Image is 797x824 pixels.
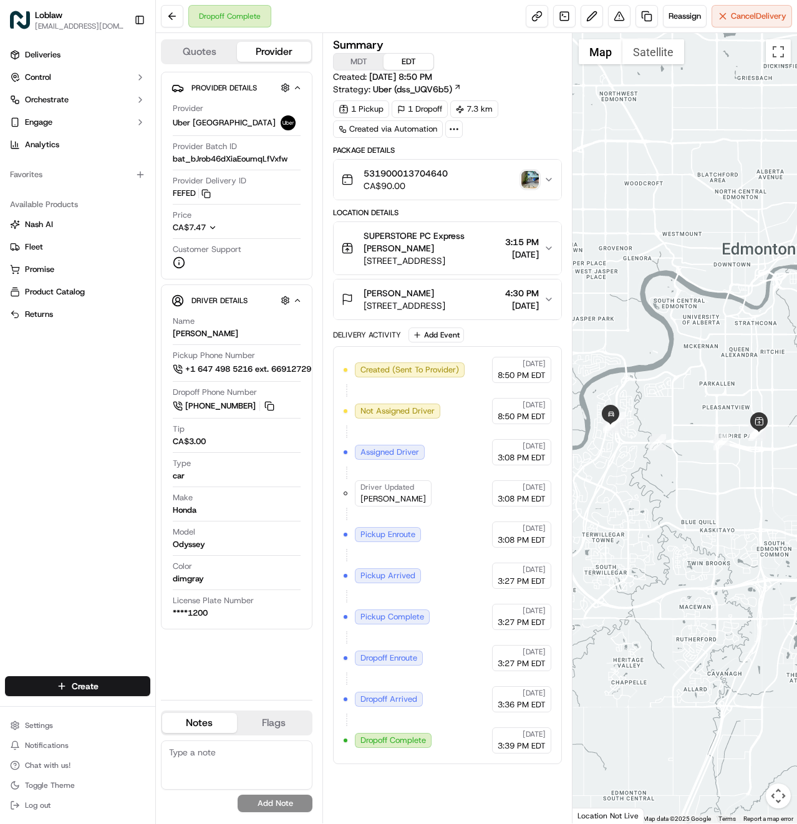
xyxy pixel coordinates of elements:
img: Loblaw 12 agents [12,182,32,201]
div: Location Not Live [572,808,644,823]
span: [DATE] [523,523,546,533]
span: 8:50 PM EDT [498,411,546,422]
input: Got a question? Start typing here... [32,80,225,94]
span: CA$7.47 [173,222,206,233]
span: 3:08 PM EDT [498,493,546,505]
span: Driver Details [191,296,248,306]
div: 💻 [105,280,115,290]
div: Available Products [5,195,150,215]
span: 3:36 PM EDT [498,699,546,710]
span: Knowledge Base [25,279,95,291]
span: License Plate Number [173,595,254,606]
button: Engage [5,112,150,132]
button: Loblaw [35,9,62,21]
span: 3:53 PM [110,227,140,237]
a: Returns [10,309,145,320]
div: CA$3.00 [173,436,206,447]
button: Provider [237,42,312,62]
span: SUPERSTORE PC Express [PERSON_NAME] [364,230,500,254]
a: Fleet [10,241,145,253]
span: [STREET_ADDRESS] [364,254,500,267]
span: Assigned Driver [360,447,419,458]
button: Control [5,67,150,87]
a: Uber (dss_UQV6b5) [373,83,461,95]
span: Settings [25,720,53,730]
a: Nash AI [10,219,145,230]
img: photo_proof_of_delivery image [521,171,539,188]
span: [PHONE_NUMBER] [185,400,256,412]
span: [DATE] [523,565,546,574]
span: Color [173,561,192,572]
img: Loblaw [10,10,30,30]
span: Not Assigned Driver [360,405,435,417]
button: See all [193,160,227,175]
button: Start new chat [212,123,227,138]
button: Notes [162,713,237,733]
span: Notifications [25,740,69,750]
button: Flags [237,713,312,733]
span: Provider Delivery ID [173,175,246,187]
button: Orchestrate [5,90,150,110]
button: Settings [5,717,150,734]
span: Provider Batch ID [173,141,237,152]
span: Engage [25,117,52,128]
button: Create [5,676,150,696]
span: Control [25,72,51,83]
div: 7.3 km [450,100,498,118]
div: 6 [713,434,730,450]
button: Log out [5,797,150,814]
h3: Summary [333,39,384,51]
span: Pickup Arrived [360,570,415,581]
img: Google [576,807,617,823]
span: 3:27 PM EDT [498,617,546,628]
span: [DATE] [523,647,546,657]
a: Product Catalog [10,286,145,298]
div: [PERSON_NAME] [173,328,238,339]
div: Created via Automation [333,120,443,138]
span: Pickup Phone Number [173,350,255,361]
span: API Documentation [118,279,200,291]
a: Promise [10,264,145,275]
button: Toggle Theme [5,777,150,794]
button: SUPERSTORE PC Express [PERSON_NAME][STREET_ADDRESS]3:15 PM[DATE] [334,222,561,274]
button: Chat with us! [5,757,150,774]
button: CancelDelivery [712,5,792,27]
button: Add Event [408,327,464,342]
span: Dropoff Phone Number [173,387,257,398]
span: Driver Updated [360,482,414,492]
button: [PHONE_NUMBER] [173,399,276,413]
span: Name [173,316,195,327]
span: Dropoff Arrived [360,694,417,705]
div: Past conversations [12,162,84,172]
span: Created: [333,70,432,83]
span: Price [173,210,191,221]
div: We're available if you need us! [56,132,171,142]
span: [DATE] [505,299,539,312]
span: Provider Details [191,83,257,93]
span: [DATE] 8:50 PM [369,71,432,82]
img: Liam S. [12,215,32,235]
span: Pickup Enroute [360,529,415,540]
span: 531900013704640 [364,167,448,180]
span: [DATE] [523,688,546,698]
a: Powered byPylon [88,309,151,319]
div: 5 [748,425,765,441]
button: Show satellite imagery [622,39,684,64]
span: [DATE] [523,729,546,739]
span: Returns [25,309,53,320]
span: [PERSON_NAME] [364,287,434,299]
span: Customer Support [173,244,241,255]
span: [DATE] [523,606,546,616]
span: 5:14 PM [114,193,144,203]
span: [DATE] [523,359,546,369]
button: FEFED [173,188,211,199]
a: Open this area in Google Maps (opens a new window) [576,807,617,823]
div: 1 Dropoff [392,100,448,118]
img: 1736555255976-a54dd68f-1ca7-489b-9aae-adbdc363a1c4 [12,119,35,142]
a: Analytics [5,135,150,155]
span: Product Catalog [25,286,85,298]
div: 📗 [12,280,22,290]
button: +1 647 498 5216 ext. 66912729 [173,362,332,376]
button: Nash AI [5,215,150,235]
